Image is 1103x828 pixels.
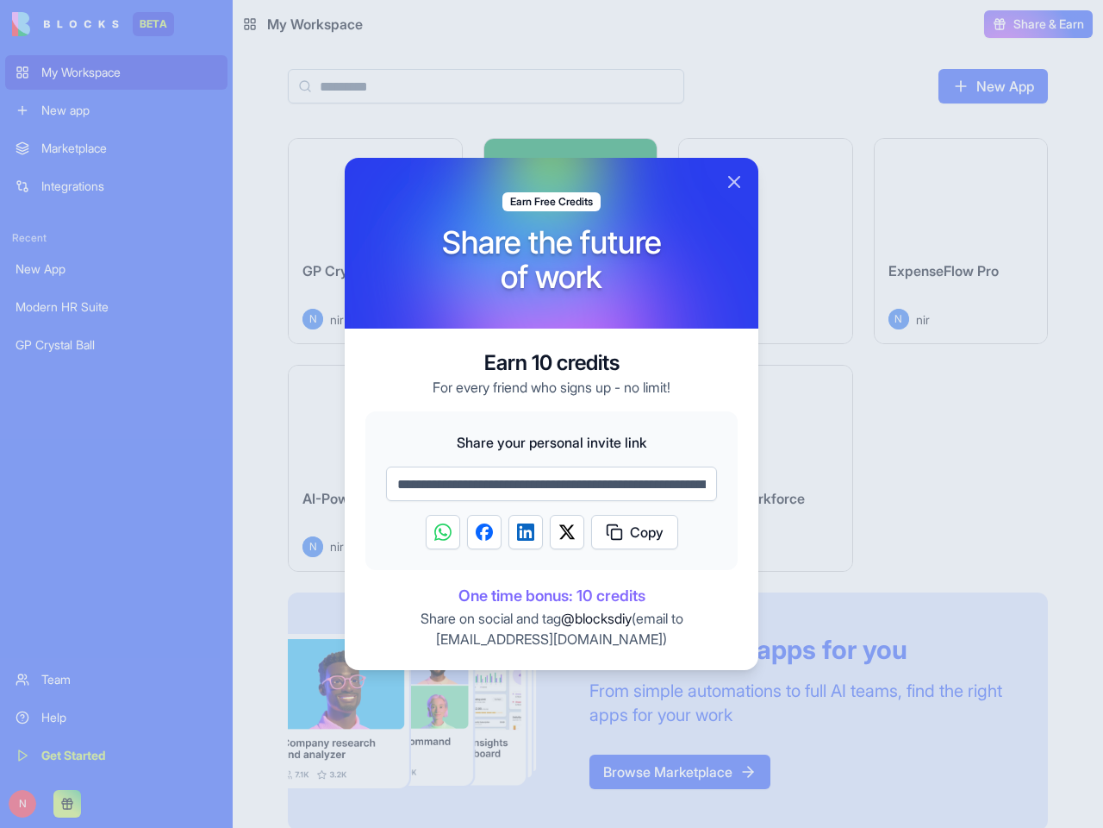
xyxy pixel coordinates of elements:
button: Share on WhatsApp [426,515,460,549]
span: Earn Free Credits [510,195,593,209]
p: Share on social and tag (email to ) [365,608,738,649]
span: Share your personal invite link [386,432,717,453]
img: Facebook [476,524,493,541]
h1: Share the future of work [442,225,662,294]
button: Share on LinkedIn [508,515,543,549]
button: Copy [591,515,678,549]
span: @blocksdiy [561,610,632,627]
span: Copy [630,522,664,543]
a: [EMAIL_ADDRESS][DOMAIN_NAME] [436,630,663,648]
button: Share on Facebook [467,515,502,549]
img: Twitter [558,524,576,541]
h3: Earn 10 credits [433,349,670,377]
button: Share on Twitter [550,515,584,549]
p: For every friend who signs up - no limit! [433,377,670,398]
img: WhatsApp [434,524,452,541]
span: One time bonus: 10 credits [365,584,738,608]
img: LinkedIn [517,524,534,541]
